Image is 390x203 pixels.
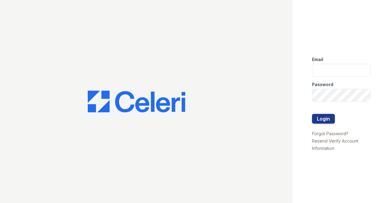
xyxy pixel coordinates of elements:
a: Resend Verify Account Information [312,138,358,151]
a: Forgot Password? [312,131,348,136]
img: CE_Logo_Blue-a8612792a0a2168367f1c8372b55b34899dd931a85d93a1a3d3e32e68fde9ad4.png [88,91,185,113]
button: Login [312,114,335,124]
label: Password [312,82,333,88]
label: Email [312,56,323,63]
